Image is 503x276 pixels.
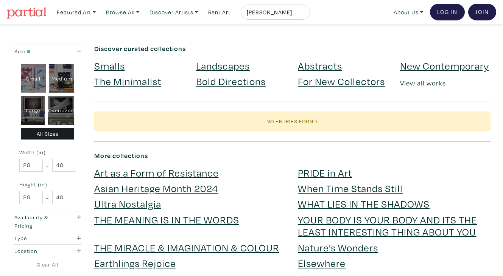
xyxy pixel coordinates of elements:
[46,192,49,203] span: -
[146,5,201,20] a: Discover Artists
[298,213,477,238] a: YOUR BODY IS YOUR BODY AND ITS THE LEAST INTERESTING THING ABOUT YOU
[14,47,62,56] div: Size
[390,5,427,20] a: About Us
[298,166,352,179] a: PRIDE in Art
[46,160,49,171] span: -
[94,166,219,179] a: Art as a Form of Resistance
[12,232,83,245] button: Type
[430,4,465,20] a: Log In
[298,197,430,210] a: WHAT LIES IN THE SHADOWS
[53,5,99,20] a: Featured Art
[19,150,76,155] small: Width (in)
[14,247,62,255] div: Location
[49,64,74,93] div: Medium
[14,213,62,229] div: Availability & Pricing
[94,256,176,270] a: Earthlings Rejoice
[298,256,346,270] a: Elsewhere
[94,152,491,160] h6: More collections
[21,128,75,140] div: All Sizes
[400,79,446,87] a: View all works
[246,8,303,17] input: Search
[400,59,489,72] a: New Contemporary
[94,112,491,131] div: No entries found.
[12,245,83,257] button: Location
[94,74,161,88] a: The Minimalist
[21,96,45,125] div: Large
[12,45,83,57] button: Size
[94,59,125,72] a: Smalls
[48,96,74,125] div: Oversized
[298,181,403,195] a: When Time Stands Still
[196,59,250,72] a: Landscapes
[94,241,279,254] a: THE MIRACLE & IMAGINATION & COLOUR
[196,74,266,88] a: Bold Directions
[103,5,143,20] a: Browse All
[94,45,491,53] h6: Discover curated collections
[94,213,239,226] a: THE MEANING IS IN THE WORDS
[14,234,62,242] div: Type
[94,181,218,195] a: Asian Heritage Month 2024
[205,5,234,20] a: Rent Art
[12,260,83,269] a: Clear All
[19,182,76,187] small: Height (in)
[21,64,46,93] div: Small
[298,241,378,254] a: Nature's Wonders
[298,74,385,88] a: For New Collectors
[12,211,83,232] button: Availability & Pricing
[94,197,161,210] a: Ultra Nostalgia
[298,59,342,72] a: Abstracts
[468,4,496,20] a: Join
